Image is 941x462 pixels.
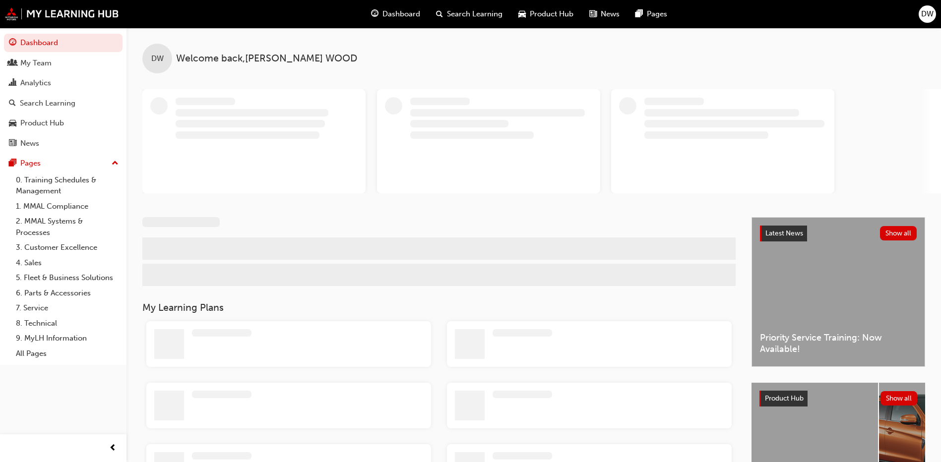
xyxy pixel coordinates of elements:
span: Latest News [765,229,803,237]
button: Show all [880,226,917,240]
a: Product HubShow all [759,391,917,406]
span: news-icon [589,8,597,20]
button: Pages [4,154,123,173]
a: All Pages [12,346,123,361]
a: 8. Technical [12,316,123,331]
button: DW [919,5,936,23]
a: guage-iconDashboard [363,4,428,24]
a: 2. MMAL Systems & Processes [12,214,123,240]
a: News [4,134,123,153]
button: Show all [880,391,918,405]
span: search-icon [436,8,443,20]
div: Product Hub [20,117,64,129]
button: DashboardMy TeamAnalyticsSearch LearningProduct HubNews [4,32,123,154]
a: car-iconProduct Hub [510,4,581,24]
a: Dashboard [4,34,123,52]
a: 5. Fleet & Business Solutions [12,270,123,286]
a: news-iconNews [581,4,627,24]
a: 7. Service [12,300,123,316]
a: 6. Parts & Accessories [12,286,123,301]
span: search-icon [9,99,16,108]
span: Welcome back , [PERSON_NAME] WOOD [176,53,357,64]
div: Pages [20,158,41,169]
div: Search Learning [20,98,75,109]
h3: My Learning Plans [142,302,736,313]
span: guage-icon [9,39,16,48]
span: car-icon [518,8,526,20]
a: 4. Sales [12,255,123,271]
a: Analytics [4,74,123,92]
span: Dashboard [382,8,420,20]
div: My Team [20,58,52,69]
span: car-icon [9,119,16,128]
span: Pages [647,8,667,20]
span: pages-icon [635,8,643,20]
a: Search Learning [4,94,123,113]
span: news-icon [9,139,16,148]
a: pages-iconPages [627,4,675,24]
a: Latest NewsShow allPriority Service Training: Now Available! [752,217,925,367]
span: prev-icon [109,442,117,455]
span: Search Learning [447,8,502,20]
span: DW [151,53,164,64]
a: My Team [4,54,123,72]
span: pages-icon [9,159,16,168]
a: 3. Customer Excellence [12,240,123,255]
span: guage-icon [371,8,378,20]
span: people-icon [9,59,16,68]
div: Analytics [20,77,51,89]
a: search-iconSearch Learning [428,4,510,24]
a: Product Hub [4,114,123,132]
img: mmal [5,7,119,20]
span: Product Hub [530,8,573,20]
span: up-icon [112,157,119,170]
a: Latest NewsShow all [760,226,917,241]
div: News [20,138,39,149]
span: DW [921,8,934,20]
a: 0. Training Schedules & Management [12,173,123,199]
a: 9. MyLH Information [12,331,123,346]
span: Priority Service Training: Now Available! [760,332,917,354]
a: 1. MMAL Compliance [12,199,123,214]
span: chart-icon [9,79,16,88]
span: News [601,8,620,20]
span: Product Hub [765,394,804,403]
